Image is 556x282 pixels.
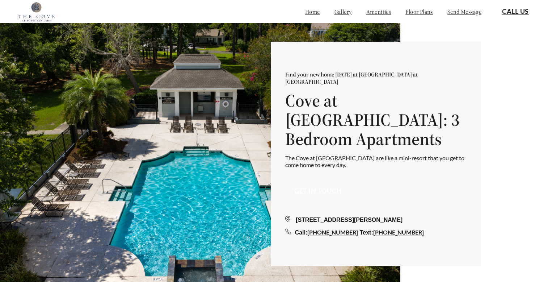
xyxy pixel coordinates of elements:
a: [PHONE_NUMBER] [373,229,424,236]
button: Get in touch [285,183,351,199]
a: Get in touch [294,187,342,195]
span: Text: [360,229,373,236]
p: The Cove at [GEOGRAPHIC_DATA] are like a mini-resort that you get to come home to every day. [285,154,466,168]
img: cove_at_fountain_lake_logo.png [18,2,55,21]
a: send message [447,8,481,15]
a: Call Us [502,8,529,16]
div: [STREET_ADDRESS][PERSON_NAME] [285,216,466,224]
a: amenities [366,8,391,15]
a: floor plans [405,8,433,15]
a: gallery [334,8,352,15]
button: Call Us [493,3,538,20]
p: Find your new home [DATE] at [GEOGRAPHIC_DATA] at [GEOGRAPHIC_DATA] [285,71,466,85]
h1: Cove at [GEOGRAPHIC_DATA]: 3 Bedroom Apartments [285,91,466,149]
a: [PHONE_NUMBER] [307,229,358,236]
span: Call: [295,229,308,236]
a: home [305,8,320,15]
